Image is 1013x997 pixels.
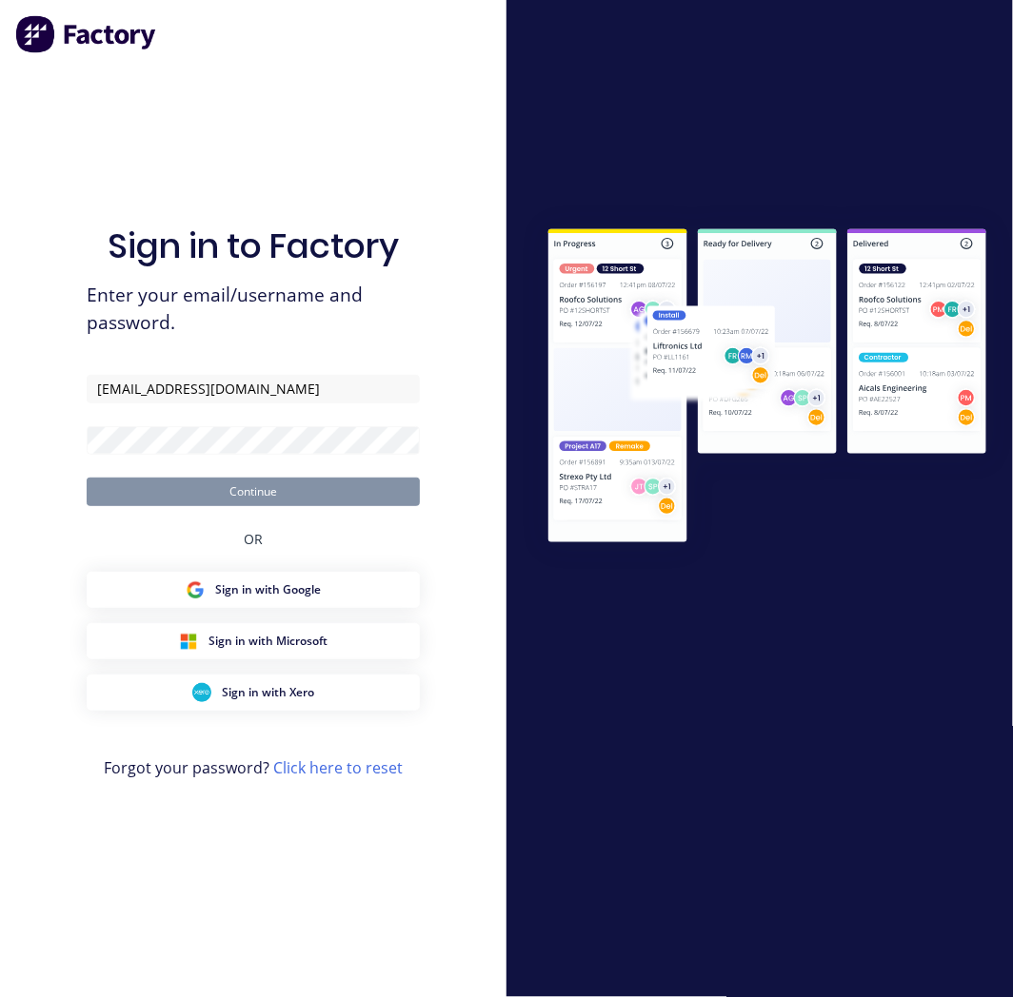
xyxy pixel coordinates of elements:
button: Xero Sign inSign in with Xero [87,674,420,711]
span: Enter your email/username and password. [87,282,420,337]
h1: Sign in to Factory [108,225,399,266]
span: Sign in with Microsoft [209,633,328,650]
img: Microsoft Sign in [179,632,198,651]
img: Xero Sign in [192,683,211,702]
img: Factory [15,15,158,53]
a: Click here to reset [273,757,403,778]
input: Email/Username [87,375,420,403]
div: OR [244,506,263,572]
span: Forgot your password? [104,756,403,779]
img: Sign in [522,205,1013,571]
span: Sign in with Google [216,581,322,598]
img: Google Sign in [186,580,205,599]
button: Continue [87,478,420,506]
span: Sign in with Xero [223,684,315,701]
button: Microsoft Sign inSign in with Microsoft [87,623,420,659]
button: Google Sign inSign in with Google [87,572,420,608]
